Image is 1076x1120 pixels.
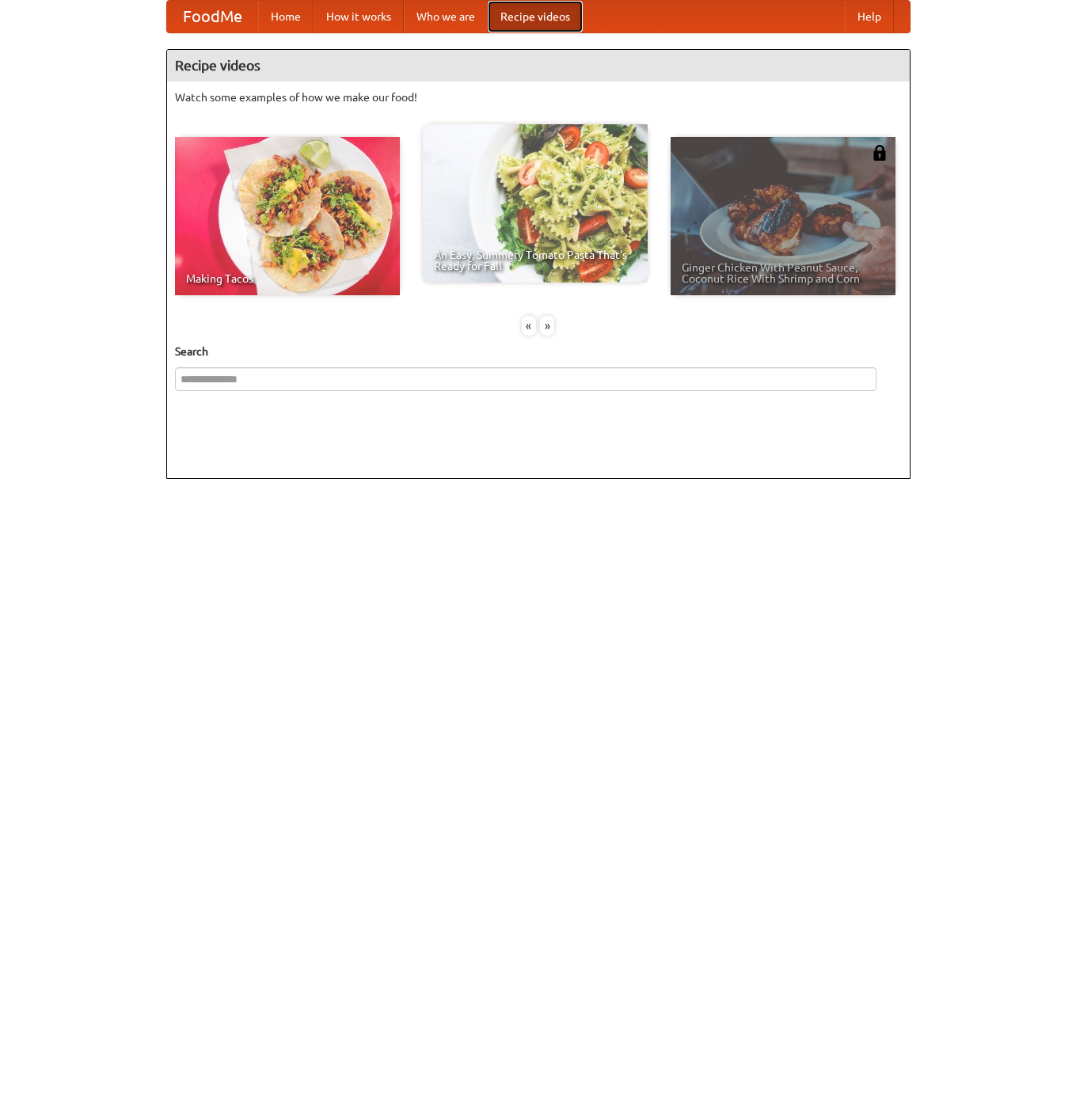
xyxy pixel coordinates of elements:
img: 483408.png [872,145,888,161]
a: An Easy, Summery Tomato Pasta That's Ready for Fall [423,124,648,283]
span: Making Tacos [186,273,389,284]
h4: Recipe videos [167,50,910,82]
h5: Search [175,344,902,359]
span: An Easy, Summery Tomato Pasta That's Ready for Fall [434,249,637,271]
div: » [540,316,554,336]
a: Making Tacos [175,137,400,295]
a: FoodMe [167,1,258,32]
a: How it works [314,1,404,32]
a: Help [845,1,894,32]
a: Recipe videos [488,1,583,32]
p: Watch some examples of how we make our food! [175,89,902,105]
a: Who we are [404,1,488,32]
div: « [522,316,536,336]
a: Home [258,1,314,32]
